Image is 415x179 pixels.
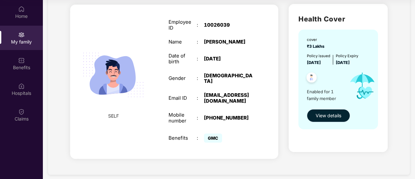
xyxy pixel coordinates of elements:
[204,39,253,45] div: [PERSON_NAME]
[316,112,341,119] span: View details
[204,22,253,28] div: 10026039
[344,66,381,106] img: icon
[197,75,204,81] div: :
[197,115,204,121] div: :
[307,53,330,59] div: Policy issued
[18,83,25,89] img: svg+xml;base64,PHN2ZyBpZD0iSG9zcGl0YWxzIiB4bWxucz0iaHR0cDovL3d3dy53My5vcmcvMjAwMC9zdmciIHdpZHRoPS...
[169,53,197,65] div: Date of birth
[18,32,25,38] img: svg+xml;base64,PHN2ZyB3aWR0aD0iMjAiIGhlaWdodD0iMjAiIHZpZXdCb3g9IjAgMCAyMCAyMCIgZmlsbD0ibm9uZSIgeG...
[197,135,204,141] div: :
[304,70,320,86] img: svg+xml;base64,PHN2ZyB4bWxucz0iaHR0cDovL3d3dy53My5vcmcvMjAwMC9zdmciIHdpZHRoPSI0OC45NDMiIGhlaWdodD...
[307,60,321,65] span: [DATE]
[336,60,350,65] span: [DATE]
[307,37,326,43] div: cover
[18,6,25,12] img: svg+xml;base64,PHN2ZyBpZD0iSG9tZSIgeG1sbnM9Imh0dHA6Ly93d3cudzMub3JnLzIwMDAvc3ZnIiB3aWR0aD0iMjAiIG...
[204,134,222,143] span: GMC
[169,95,197,101] div: Email ID
[169,75,197,81] div: Gender
[204,73,253,84] div: [DEMOGRAPHIC_DATA]
[18,109,25,115] img: svg+xml;base64,PHN2ZyBpZD0iQ2xhaW0iIHhtbG5zPSJodHRwOi8vd3d3LnczLm9yZy8yMDAwL3N2ZyIgd2lkdGg9IjIwIi...
[169,112,197,124] div: Mobile number
[307,44,326,49] span: ₹3 Lakhs
[336,53,358,59] div: Policy Expiry
[108,112,119,120] span: SELF
[169,19,197,31] div: Employee ID
[307,109,350,122] button: View details
[169,135,197,141] div: Benefits
[298,14,378,24] h2: Health Cover
[204,56,253,62] div: [DATE]
[197,39,204,45] div: :
[204,115,253,121] div: [PHONE_NUMBER]
[307,88,344,102] span: Enabled for 1 family member
[169,39,197,45] div: Name
[18,57,25,64] img: svg+xml;base64,PHN2ZyBpZD0iQmVuZWZpdHMiIHhtbG5zPSJodHRwOi8vd3d3LnczLm9yZy8yMDAwL3N2ZyIgd2lkdGg9Ij...
[76,37,151,112] img: svg+xml;base64,PHN2ZyB4bWxucz0iaHR0cDovL3d3dy53My5vcmcvMjAwMC9zdmciIHdpZHRoPSIyMjQiIGhlaWdodD0iMT...
[204,92,253,104] div: [EMAIL_ADDRESS][DOMAIN_NAME]
[197,56,204,62] div: :
[197,95,204,101] div: :
[197,22,204,28] div: :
